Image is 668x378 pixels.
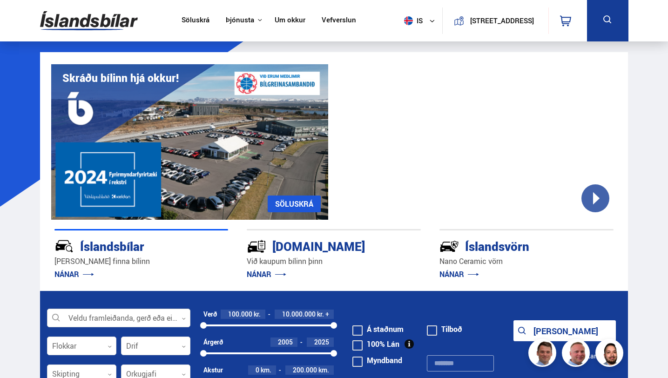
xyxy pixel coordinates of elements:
a: NÁNAR [54,269,94,279]
div: Árgerð [203,338,223,346]
img: JRvxyua_JYH6wB4c.svg [54,236,74,256]
img: -Svtn6bYgwAsiwNX.svg [439,236,459,256]
img: tr5P-W3DuiFaO7aO.svg [247,236,266,256]
img: eKx6w-_Home_640_.png [51,64,329,220]
a: NÁNAR [247,269,286,279]
button: [STREET_ADDRESS] [468,17,536,25]
span: 10.000.000 [282,310,316,318]
a: SÖLUSKRÁ [268,196,321,212]
img: siFngHWaQ9KaOqBr.png [563,340,591,368]
img: FbJEzSuNWCJXmdc-.webp [530,340,558,368]
span: 2005 [278,337,293,346]
a: Söluskrá [182,16,209,26]
p: [PERSON_NAME] finna bílinn [54,256,229,267]
p: Nano Ceramic vörn [439,256,614,267]
h1: Skráðu bílinn hjá okkur! [62,72,179,84]
button: Þjónusta [226,16,254,25]
a: NÁNAR [439,269,479,279]
label: 100% Lán [352,340,399,348]
span: is [400,16,424,25]
label: Myndband [352,357,402,364]
div: Íslandsvörn [439,237,580,254]
span: kr. [254,310,261,318]
span: 0 [256,365,259,374]
button: is [400,7,442,34]
span: kr. [317,310,324,318]
a: Um okkur [275,16,305,26]
label: Tilboð [427,325,462,333]
span: + [325,310,329,318]
div: [DOMAIN_NAME] [247,237,388,254]
a: [STREET_ADDRESS] [448,7,543,34]
span: 100.000 [228,310,252,318]
img: nhp88E3Fdnt1Opn2.png [597,340,625,368]
p: Við kaupum bílinn þinn [247,256,421,267]
label: Á staðnum [352,325,404,333]
div: Íslandsbílar [54,237,196,254]
div: Akstur [203,366,223,374]
img: svg+xml;base64,PHN2ZyB4bWxucz0iaHR0cDovL3d3dy53My5vcmcvMjAwMC9zdmciIHdpZHRoPSI1MTIiIGhlaWdodD0iNT... [404,16,413,25]
div: Verð [203,310,217,318]
span: 2025 [314,337,329,346]
span: km. [261,366,271,374]
img: G0Ugv5HjCgRt.svg [40,6,138,36]
button: [PERSON_NAME] [513,320,616,341]
a: Vefverslun [322,16,356,26]
span: km. [318,366,329,374]
span: 200.000 [293,365,317,374]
